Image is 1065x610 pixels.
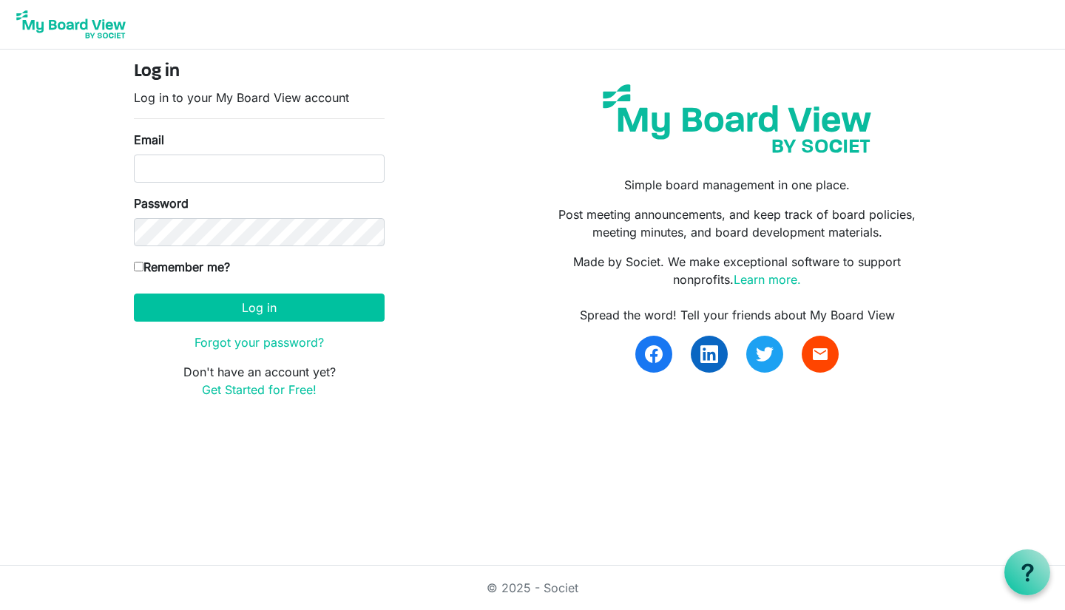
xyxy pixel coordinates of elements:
[645,345,663,363] img: facebook.svg
[134,194,189,212] label: Password
[134,294,385,322] button: Log in
[544,206,931,241] p: Post meeting announcements, and keep track of board policies, meeting minutes, and board developm...
[592,73,882,164] img: my-board-view-societ.svg
[195,335,324,350] a: Forgot your password?
[544,253,931,288] p: Made by Societ. We make exceptional software to support nonprofits.
[811,345,829,363] span: email
[544,306,931,324] div: Spread the word! Tell your friends about My Board View
[134,89,385,106] p: Log in to your My Board View account
[487,580,578,595] a: © 2025 - Societ
[756,345,774,363] img: twitter.svg
[734,272,801,287] a: Learn more.
[544,176,931,194] p: Simple board management in one place.
[134,131,164,149] label: Email
[700,345,718,363] img: linkedin.svg
[202,382,317,397] a: Get Started for Free!
[134,61,385,83] h4: Log in
[134,363,385,399] p: Don't have an account yet?
[12,6,130,43] img: My Board View Logo
[802,336,839,373] a: email
[134,262,143,271] input: Remember me?
[134,258,230,276] label: Remember me?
